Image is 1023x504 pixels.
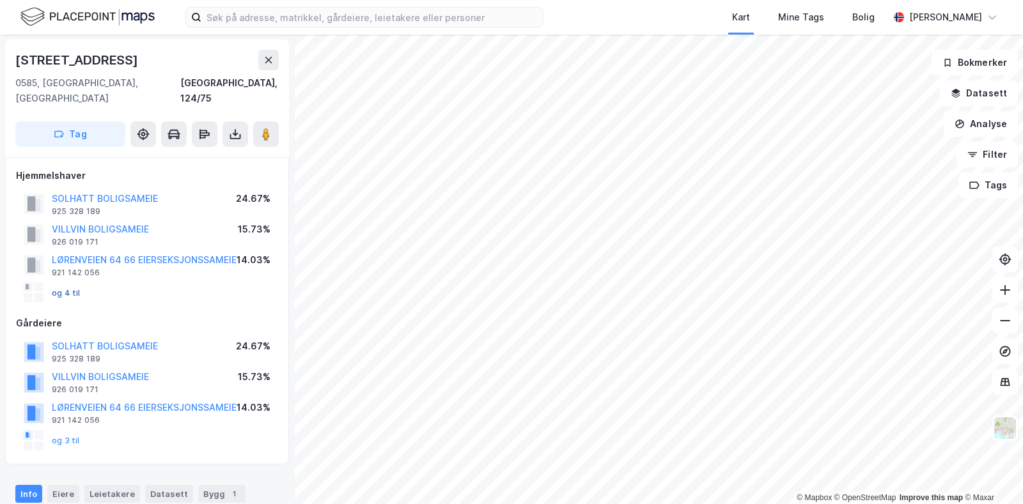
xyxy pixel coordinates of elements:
[47,485,79,503] div: Eiere
[959,443,1023,504] iframe: Chat Widget
[238,222,270,237] div: 15.73%
[52,268,100,278] div: 921 142 056
[15,485,42,503] div: Info
[909,10,982,25] div: [PERSON_NAME]
[52,354,100,364] div: 925 328 189
[145,485,193,503] div: Datasett
[834,493,896,502] a: OpenStreetMap
[16,168,278,183] div: Hjemmelshaver
[52,206,100,217] div: 925 328 189
[20,6,155,28] img: logo.f888ab2527a4732fd821a326f86c7f29.svg
[15,50,141,70] div: [STREET_ADDRESS]
[52,415,100,425] div: 921 142 056
[52,385,98,395] div: 926 019 171
[993,416,1017,440] img: Z
[198,485,246,503] div: Bygg
[957,142,1018,167] button: Filter
[237,400,270,415] div: 14.03%
[201,8,543,27] input: Søk på adresse, matrikkel, gårdeiere, leietakere eller personer
[15,121,125,147] button: Tag
[944,111,1018,137] button: Analyse
[932,50,1018,75] button: Bokmerker
[228,487,240,500] div: 1
[732,10,750,25] div: Kart
[52,237,98,247] div: 926 019 171
[84,485,140,503] div: Leietakere
[958,172,1018,198] button: Tags
[236,339,270,354] div: 24.67%
[238,369,270,385] div: 15.73%
[15,75,180,106] div: 0585, [GEOGRAPHIC_DATA], [GEOGRAPHIC_DATA]
[237,252,270,268] div: 14.03%
[959,443,1023,504] div: Kontrollprogram for chat
[236,191,270,206] div: 24.67%
[852,10,875,25] div: Bolig
[900,493,963,502] a: Improve this map
[180,75,279,106] div: [GEOGRAPHIC_DATA], 124/75
[778,10,824,25] div: Mine Tags
[940,80,1018,106] button: Datasett
[797,493,832,502] a: Mapbox
[16,316,278,331] div: Gårdeiere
